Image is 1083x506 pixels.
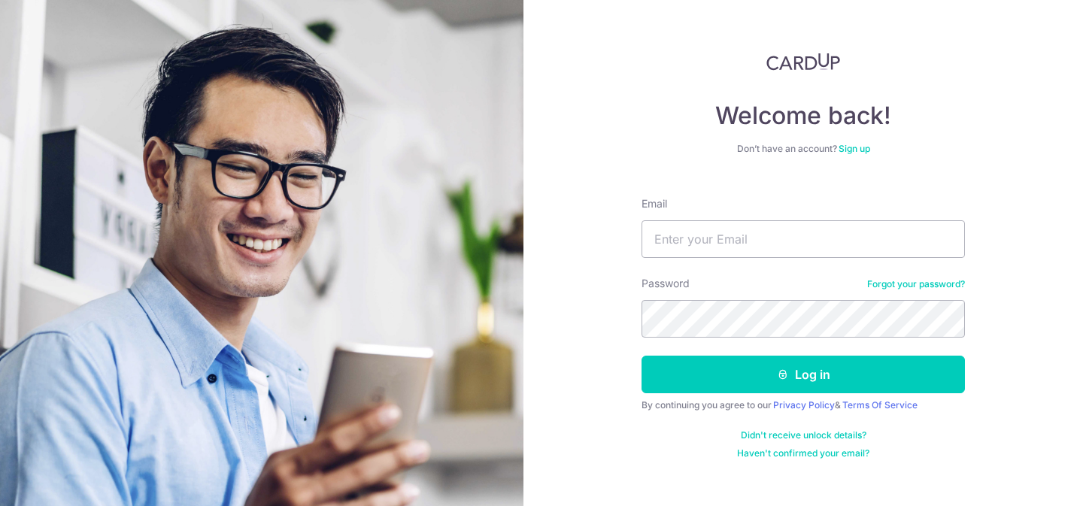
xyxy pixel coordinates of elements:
a: Forgot your password? [867,278,965,290]
a: Haven't confirmed your email? [737,447,869,459]
button: Log in [642,356,965,393]
div: Don’t have an account? [642,143,965,155]
img: CardUp Logo [766,53,840,71]
a: Sign up [839,143,870,154]
input: Enter your Email [642,220,965,258]
label: Password [642,276,690,291]
h4: Welcome back! [642,101,965,131]
a: Didn't receive unlock details? [741,429,866,441]
label: Email [642,196,667,211]
a: Terms Of Service [842,399,918,411]
div: By continuing you agree to our & [642,399,965,411]
a: Privacy Policy [773,399,835,411]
